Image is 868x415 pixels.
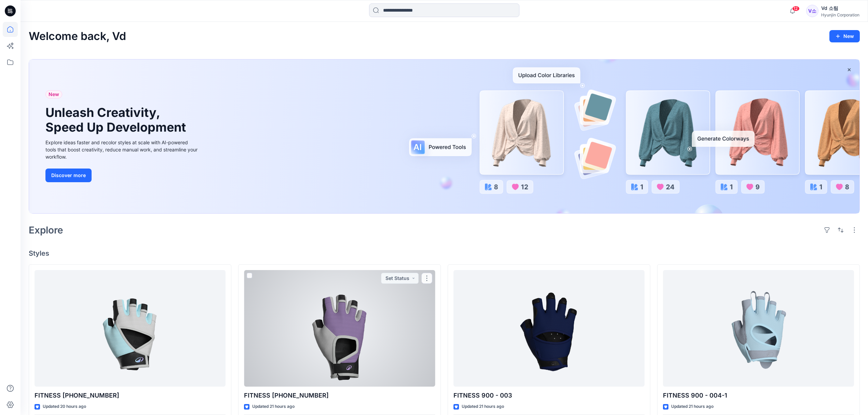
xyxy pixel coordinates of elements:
p: Updated 20 hours ago [43,403,86,410]
div: Vd 소팀 [821,4,859,12]
a: Discover more [45,169,199,182]
p: Updated 21 hours ago [671,403,714,410]
span: 12 [792,6,800,11]
p: Updated 21 hours ago [252,403,295,410]
h2: Explore [29,225,63,236]
p: FITNESS 900 - 004-1 [663,391,854,400]
a: FITNESS 900-006-1 [35,270,226,387]
p: FITNESS [PHONE_NUMBER] [35,391,226,400]
p: Updated 21 hours ago [462,403,504,410]
a: FITNESS 900 - 003 [453,270,645,387]
div: Hyunjin Corporation [821,12,859,17]
button: New [829,30,860,42]
a: FITNESS 900-008-1 [244,270,435,387]
button: Discover more [45,169,92,182]
p: FITNESS [PHONE_NUMBER] [244,391,435,400]
h4: Styles [29,249,860,257]
div: Explore ideas faster and recolor styles at scale with AI-powered tools that boost creativity, red... [45,139,199,160]
a: FITNESS 900 - 004-1 [663,270,854,387]
div: V소 [806,5,818,17]
h2: Welcome back, Vd [29,30,126,43]
h1: Unleash Creativity, Speed Up Development [45,105,189,135]
p: FITNESS 900 - 003 [453,391,645,400]
span: New [49,90,59,98]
